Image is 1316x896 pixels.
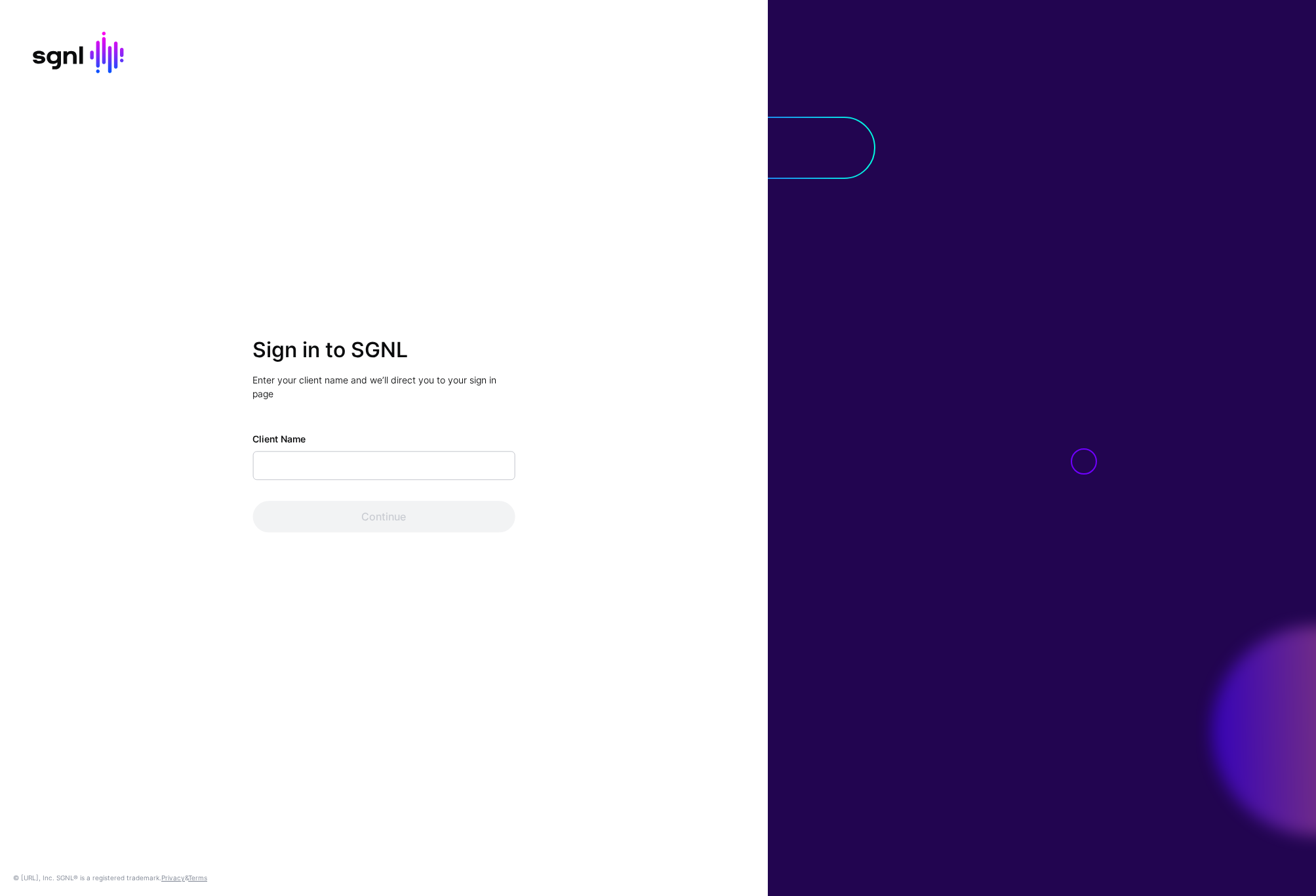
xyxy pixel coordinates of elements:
a: Privacy [161,874,185,882]
label: Client Name [252,432,306,446]
h2: Sign in to SGNL [252,338,515,362]
a: Terms [188,874,207,882]
p: Enter your client name and we’ll direct you to your sign in page [252,373,515,400]
div: © [URL], Inc. SGNL® is a registered trademark. & [13,872,207,883]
